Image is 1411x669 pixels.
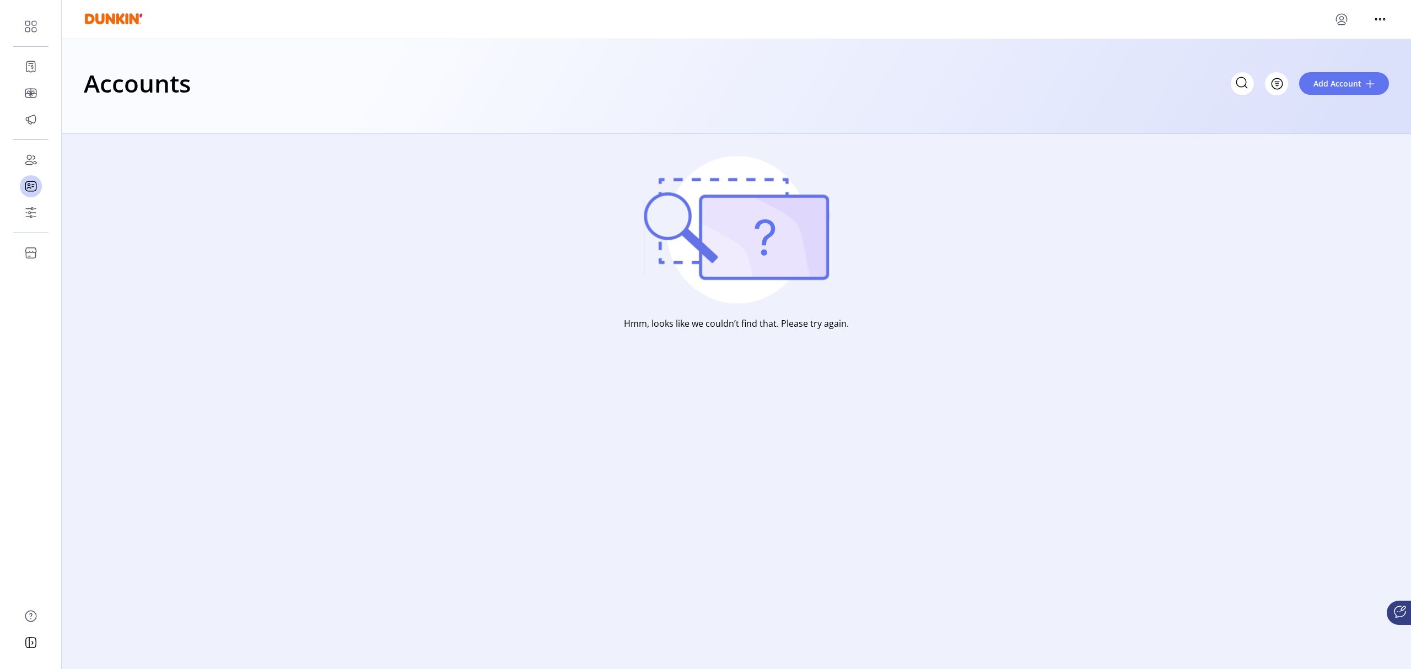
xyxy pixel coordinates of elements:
button: menu [1371,10,1389,28]
button: Filter Button [1265,72,1288,95]
span: Add Account [1313,78,1361,89]
button: Add Account [1299,72,1389,95]
p: Hmm, looks like we couldn’t find that. Please try again. [624,317,849,330]
h1: Accounts [84,64,191,102]
img: logo [84,12,143,28]
button: menu [1333,10,1350,28]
